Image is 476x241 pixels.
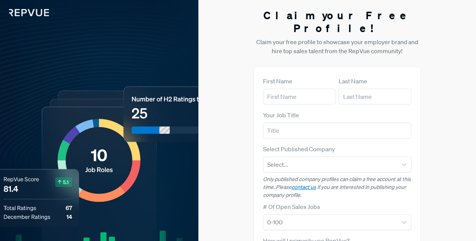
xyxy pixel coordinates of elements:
[263,202,320,211] label: # Of Open Sales Jobs
[339,89,411,104] input: Last Name
[263,175,412,199] p: Only published company profiles can claim a free account at this time. Please if you are interest...
[292,184,316,190] a: contact us
[263,144,335,154] label: Select Published Company
[254,37,421,55] p: Claim your free profile to showcase your employer brand and hire top sales talent from the RepVue...
[254,9,421,34] h3: Claim your Free Profile!
[339,77,367,86] label: Last Name
[263,123,412,138] input: Title
[263,89,336,104] input: First Name
[263,77,292,86] label: First Name
[263,111,299,120] label: Your Job Title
